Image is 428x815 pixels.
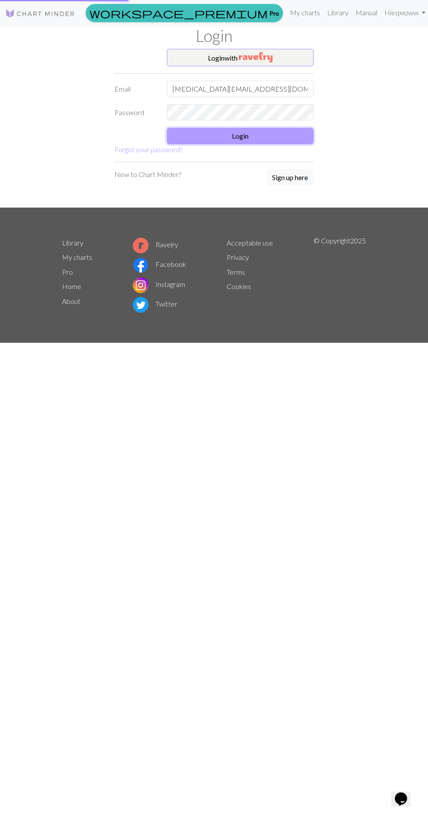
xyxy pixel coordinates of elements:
button: Sign up here [266,169,314,186]
a: My charts [286,4,324,21]
a: Instagram [133,280,185,288]
span: workspace_premium [90,7,268,19]
h1: Login [57,26,371,45]
iframe: chat widget [391,780,419,806]
a: Cookies [227,282,251,290]
button: Loginwith [167,49,314,66]
img: Facebook logo [133,257,148,273]
a: Facebook [133,260,186,268]
img: Logo [5,8,75,19]
img: Ravelry [239,52,273,62]
p: New to Chart Minder? [114,169,181,180]
a: Manual [352,4,381,21]
a: Privacy [227,253,249,261]
label: Password [109,104,162,121]
a: Forgot your password? [114,145,183,153]
a: Home [62,282,81,290]
a: Twitter [133,300,177,308]
p: © Copyright 2025 [314,235,366,315]
label: Email [109,81,162,97]
img: Instagram logo [133,277,148,293]
a: Pro [86,4,283,22]
a: Acceptable use [227,239,273,247]
a: Pro [62,268,73,276]
img: Twitter logo [133,297,148,313]
button: Login [167,128,314,144]
a: Library [62,239,83,247]
a: Ravelry [133,240,178,249]
a: Terms [227,268,245,276]
a: My charts [62,253,92,261]
img: Ravelry logo [133,238,148,253]
a: Sign up here [266,169,314,187]
a: About [62,297,80,305]
a: Library [324,4,352,21]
